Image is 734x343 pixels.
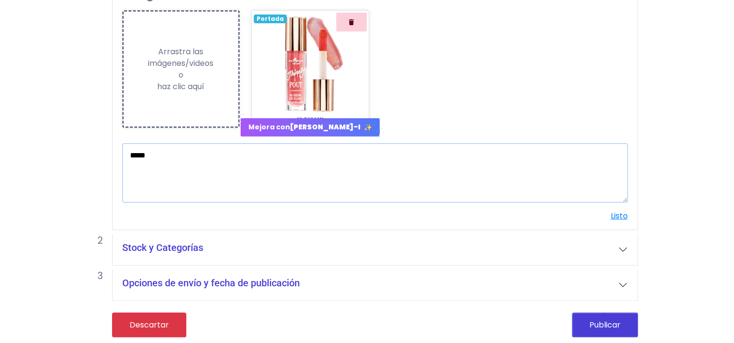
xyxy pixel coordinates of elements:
[122,277,300,289] h5: Opciones de envío y fecha de publicación
[611,210,628,221] a: Listo
[290,122,360,132] strong: [PERSON_NAME]-I
[122,242,203,253] h5: Stock y Categorías
[241,118,380,137] button: Mejora con[PERSON_NAME]-I ✨
[124,46,239,93] div: Arrastra las imágenes/videos o haz clic aquí
[572,312,638,337] button: Publicar
[336,13,367,31] button: Quitar
[252,11,369,127] img: 2Q==
[112,312,186,337] a: Descartar
[113,234,637,265] button: Stock y Categorías
[113,269,637,300] button: Opciones de envío y fecha de publicación
[254,15,287,23] span: Portada
[364,123,372,133] span: ✨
